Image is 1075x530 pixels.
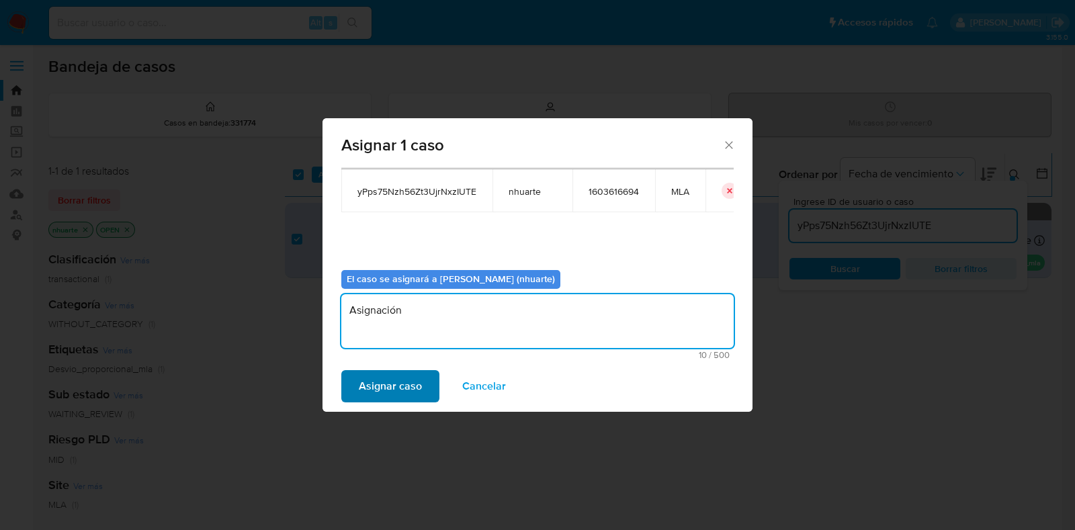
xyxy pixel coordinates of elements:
span: yPps75Nzh56Zt3UjrNxzIUTE [357,185,476,197]
span: Cancelar [462,371,506,401]
button: Asignar caso [341,370,439,402]
textarea: Asignación [341,294,734,348]
div: assign-modal [322,118,752,412]
b: El caso se asignará a [PERSON_NAME] (nhuarte) [347,272,555,285]
button: Cerrar ventana [722,138,734,150]
button: Cancelar [445,370,523,402]
span: Asignar caso [359,371,422,401]
button: icon-button [722,183,738,199]
span: Asignar 1 caso [341,137,722,153]
span: MLA [671,185,689,197]
span: nhuarte [509,185,556,197]
span: 1603616694 [589,185,639,197]
span: Máximo 500 caracteres [345,351,730,359]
